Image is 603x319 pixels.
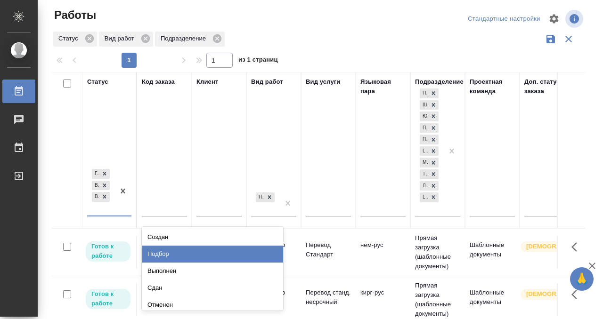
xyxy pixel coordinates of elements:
p: Перевод Стандарт [306,240,351,259]
div: Отменен [142,296,283,313]
span: 🙏 [574,269,590,289]
button: Здесь прячутся важные кнопки [566,236,588,258]
div: Сдан [142,279,283,296]
p: Готов к работе [91,289,125,308]
div: Приёмка по качеству [256,192,264,202]
div: Локализация [420,181,428,191]
td: Прямая загрузка (шаблонные документы) [410,229,465,276]
span: Работы [52,8,96,23]
div: Прямая загрузка (шаблонные документы), Шаблонные документы, Юридический, Проектный офис, Проектна... [419,157,440,168]
div: Шаблонные документы [420,100,428,110]
div: Код заказа [142,77,175,87]
button: Сбросить фильтры [560,30,578,48]
p: Перевод станд. несрочный [306,288,351,307]
div: Прямая загрузка (шаблонные документы), Шаблонные документы, Юридический, Проектный офис, Проектна... [419,145,440,157]
div: Подразделение [415,77,464,87]
button: Здесь прячутся важные кнопки [566,283,588,306]
p: Готов к работе [91,242,125,261]
div: Вид работ [99,32,153,47]
div: Прямая загрузка (шаблонные документы), Шаблонные документы, Юридический, Проектный офис, Проектна... [419,180,440,192]
div: Прямая загрузка (шаблонные документы) [420,88,428,98]
p: Статус [58,34,81,43]
div: Прямая загрузка (шаблонные документы), Шаблонные документы, Юридический, Проектный офис, Проектна... [419,168,440,180]
div: Технический [420,169,428,179]
p: [DEMOGRAPHIC_DATA] [526,242,573,251]
div: split button [465,12,543,26]
div: Проектный офис [420,123,428,133]
button: Сохранить фильтры [542,30,560,48]
div: Прямая загрузка (шаблонные документы), Шаблонные документы, Юридический, Проектный офис, Проектна... [419,122,440,134]
div: Создан [142,229,283,246]
p: [DEMOGRAPHIC_DATA] [526,289,573,299]
div: Юридический [420,112,428,121]
div: Статус [87,77,108,87]
div: Подбор [142,246,283,263]
span: из 1 страниц [238,54,278,68]
div: Проектная команда [470,77,515,96]
div: Готов к работе [92,169,99,179]
div: Клиент [196,77,218,87]
div: Прямая загрузка (шаблонные документы), Шаблонные документы, Юридический, Проектный офис, Проектна... [419,88,440,99]
div: LegalQA [420,146,428,156]
div: Исполнитель может приступить к работе [85,240,131,263]
button: 🙏 [570,267,594,291]
td: Шаблонные документы [465,236,520,269]
div: Проектная группа [420,135,428,144]
td: Шаблонные документы [465,283,520,316]
div: Доп. статус заказа [524,77,574,96]
div: Приёмка по качеству [255,191,276,203]
div: Исполнитель может приступить к работе [85,288,131,310]
p: Вид работ [105,34,138,43]
div: Языковая пара [360,77,406,96]
div: Выполнен [142,263,283,279]
div: Медицинский [420,158,428,167]
td: нем-рус [356,236,410,269]
td: кирг-рус [356,283,410,316]
div: LocQA [420,192,428,202]
div: Вид услуги [306,77,341,87]
div: Прямая загрузка (шаблонные документы), Шаблонные документы, Юридический, Проектный офис, Проектна... [419,99,440,111]
div: Подразделение [155,32,225,47]
div: Прямая загрузка (шаблонные документы), Шаблонные документы, Юридический, Проектный офис, Проектна... [419,111,440,122]
div: Прямая загрузка (шаблонные документы), Шаблонные документы, Юридический, Проектный офис, Проектна... [419,134,440,145]
span: Посмотреть информацию [565,10,585,28]
div: Вид работ [251,77,283,87]
div: Статус [53,32,97,47]
div: В работе [92,181,99,191]
span: Настроить таблицу [543,8,565,30]
div: Прямая загрузка (шаблонные документы), Шаблонные документы, Юридический, Проектный офис, Проектна... [419,191,440,203]
div: В ожидании [92,192,99,202]
p: Подразделение [161,34,209,43]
